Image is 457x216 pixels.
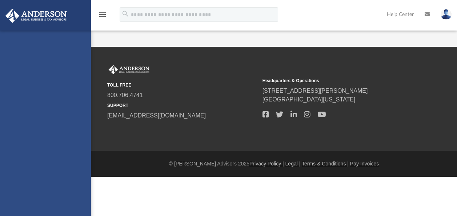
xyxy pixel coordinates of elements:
div: © [PERSON_NAME] Advisors 2025 [91,160,457,168]
a: menu [98,14,107,19]
img: User Pic [441,9,452,20]
a: Legal | [285,161,301,167]
a: 800.706.4741 [107,92,143,98]
small: Headquarters & Operations [262,77,413,84]
a: [STREET_ADDRESS][PERSON_NAME] [262,88,368,94]
img: Anderson Advisors Platinum Portal [3,9,69,23]
a: [EMAIL_ADDRESS][DOMAIN_NAME] [107,112,206,119]
a: Terms & Conditions | [302,161,349,167]
img: Anderson Advisors Platinum Portal [107,65,151,75]
i: search [121,10,129,18]
a: Pay Invoices [350,161,379,167]
a: Privacy Policy | [249,161,284,167]
small: TOLL FREE [107,82,257,88]
a: [GEOGRAPHIC_DATA][US_STATE] [262,96,356,103]
small: SUPPORT [107,102,257,109]
i: menu [98,10,107,19]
